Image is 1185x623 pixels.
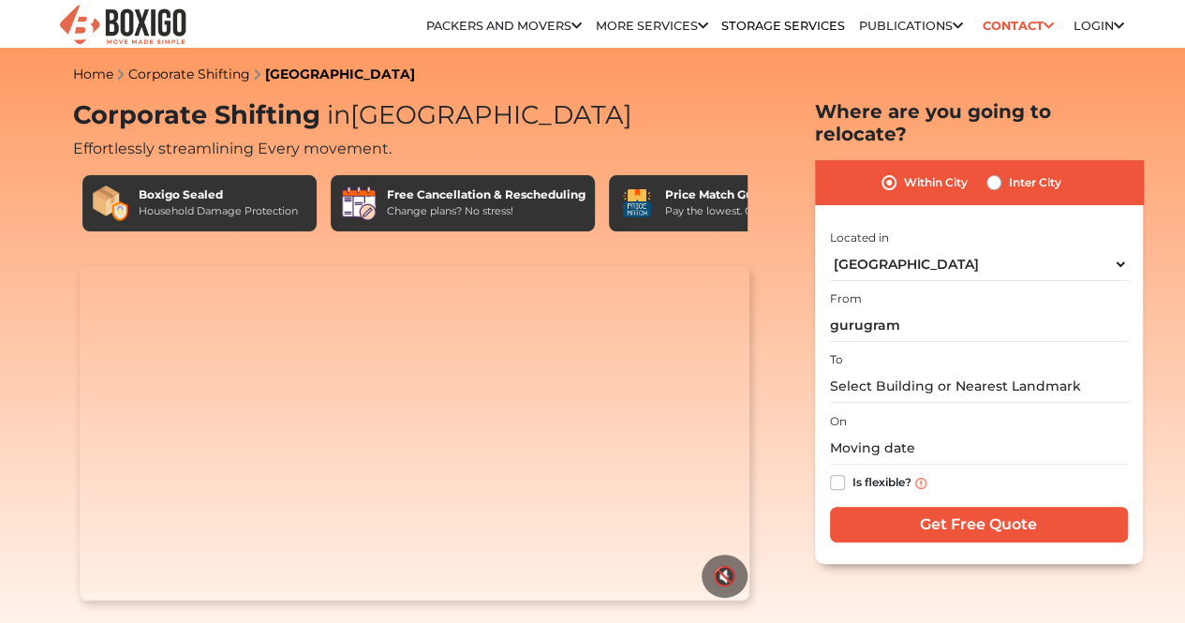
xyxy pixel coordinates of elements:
[73,100,757,131] h1: Corporate Shifting
[830,351,843,368] label: To
[340,185,378,222] img: Free Cancellation & Rescheduling
[1009,171,1061,194] label: Inter City
[327,99,350,130] span: in
[265,66,415,82] a: [GEOGRAPHIC_DATA]
[665,186,807,203] div: Price Match Guarantee
[830,290,862,307] label: From
[73,140,392,157] span: Effortlessly streamlining Every movement.
[320,99,632,130] span: [GEOGRAPHIC_DATA]
[57,3,188,49] img: Boxigo
[830,432,1128,465] input: Moving date
[830,309,1128,342] input: Select Building or Nearest Landmark
[387,203,585,219] div: Change plans? No stress!
[92,185,129,222] img: Boxigo Sealed
[426,19,582,33] a: Packers and Movers
[830,230,889,246] label: Located in
[139,203,298,219] div: Household Damage Protection
[830,370,1128,403] input: Select Building or Nearest Landmark
[387,186,585,203] div: Free Cancellation & Rescheduling
[915,478,926,489] img: info
[859,19,963,33] a: Publications
[815,100,1143,145] h2: Where are you going to relocate?
[702,555,748,598] button: 🔇
[852,471,911,491] label: Is flexible?
[830,507,1128,542] input: Get Free Quote
[830,413,847,430] label: On
[80,266,749,601] video: Your browser does not support the video tag.
[976,11,1059,40] a: Contact
[73,66,113,82] a: Home
[128,66,250,82] a: Corporate Shifting
[1073,19,1123,33] a: Login
[721,19,845,33] a: Storage Services
[596,19,708,33] a: More services
[665,203,807,219] div: Pay the lowest. Guaranteed!
[139,186,298,203] div: Boxigo Sealed
[904,171,968,194] label: Within City
[618,185,656,222] img: Price Match Guarantee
